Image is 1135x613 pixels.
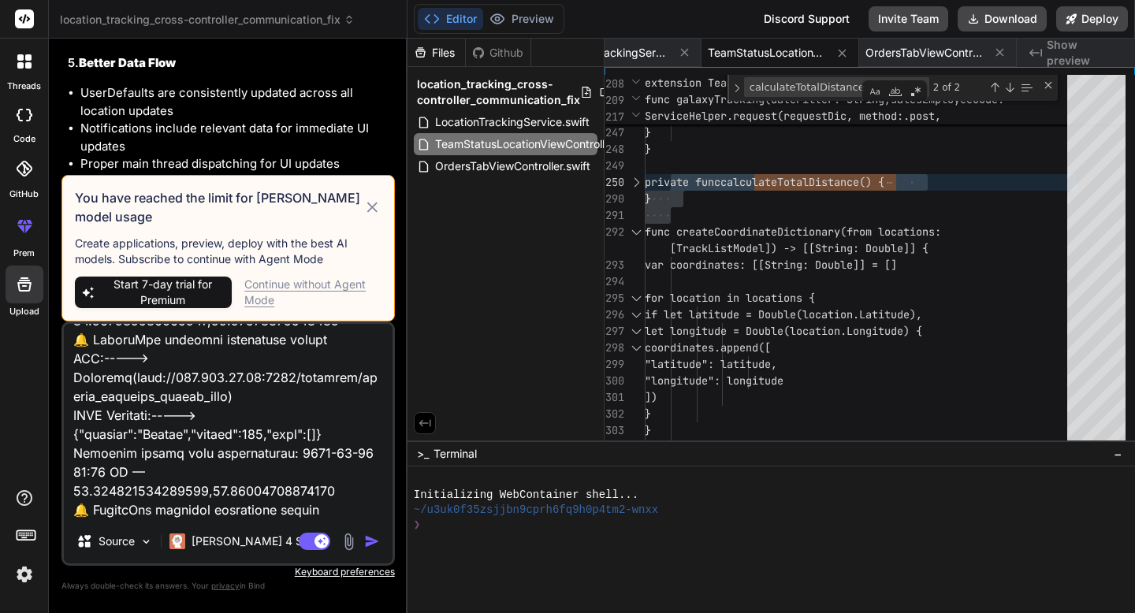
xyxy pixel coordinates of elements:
[645,357,777,371] span: "latitude": latitude,
[434,135,643,154] span: TeamStatusLocationViewController.swift
[728,75,1058,101] div: Find / Replace
[645,109,903,123] span: ServiceHelper.request(requestDic, method:
[169,533,185,549] img: Claude 4 Sonnet
[884,307,922,321] span: tude),
[605,76,624,92] span: 208
[1056,6,1128,32] button: Deploy
[418,8,483,30] button: Editor
[605,323,624,340] div: 297
[407,45,465,61] div: Files
[605,290,624,306] div: 295
[958,6,1047,32] button: Download
[645,407,651,421] span: }
[11,561,38,588] img: settings
[7,80,41,93] label: threads
[605,422,624,439] div: 303
[483,8,560,30] button: Preview
[645,125,651,139] span: }
[645,191,651,206] span: }
[414,488,638,503] span: Initializing WebContainer shell...
[626,340,646,356] div: Click to collapse the range.
[605,224,624,240] div: 292
[720,175,859,189] span: calculateTotalDistance
[1018,79,1035,96] div: Find in Selection (⌥⌘L)
[903,109,941,123] span: .post,
[1114,446,1122,462] span: −
[645,225,935,239] span: func createCoordinateDictionary(from locations
[605,373,624,389] div: 300
[605,257,624,273] div: 293
[645,92,891,106] span: func galaxyTracking(dateFilter: String,
[605,158,624,174] div: 249
[417,446,429,462] span: >_
[645,324,865,338] span: let longitude = Double(location.Lon
[605,356,624,373] div: 299
[745,78,876,96] textarea: Find
[434,113,591,132] span: LocationTrackingService.swift
[605,124,624,141] div: 247
[645,340,771,355] span: coordinates.append([
[869,6,948,32] button: Invite Team
[708,45,826,61] span: TeamStatusLocationViewController.swift
[645,142,651,156] span: }
[645,76,922,90] span: extension TeamStatusLocationViewController {
[1042,79,1055,91] div: Close (Escape)
[414,503,659,518] span: ~/u3uk0f35zsjjbn9cprh6fq9h0p4tm2-wnxx
[80,120,392,155] li: Notifications include relevant data for immediate UI updates
[988,81,1001,94] div: Previous Match (⇧Enter)
[9,188,39,201] label: GitHub
[626,224,646,240] div: Click to collapse the range.
[605,174,624,191] div: 250
[626,323,646,340] div: Click to collapse the range.
[645,307,884,321] span: if let latitude = Double(location.Lati
[9,305,39,318] label: Upload
[605,92,624,109] span: 209
[466,45,530,61] div: Github
[626,306,646,323] div: Click to collapse the range.
[211,581,240,590] span: privacy
[932,77,986,97] div: 2 of 2
[865,45,984,61] span: OrdersTabViewController.swift
[626,174,646,191] div: Click to expand the range.
[645,423,651,437] span: }
[645,175,720,189] span: private func
[1003,81,1016,94] div: Next Match (Enter)
[75,188,363,226] h3: You have reached the limit for [PERSON_NAME] model usage
[605,273,624,290] div: 294
[434,157,592,176] span: OrdersTabViewController.swift
[99,277,225,308] span: Start 7-day trial for Premium
[1111,441,1126,466] button: −
[670,241,928,255] span: [TrackListModel]) -> [[String: Double]] {
[434,446,477,462] span: Terminal
[68,54,392,72] h2: 5.
[867,84,883,99] div: Match Case (⌥⌘C)
[730,75,744,101] div: Toggle Replace
[80,155,392,173] li: Proper main thread dispatching for UI updates
[61,566,395,578] p: Keyboard preferences
[79,55,176,70] strong: Better Data Flow
[414,518,420,533] span: ❯
[605,406,624,422] div: 302
[550,45,668,61] span: LocationTrackingService.swift
[754,6,859,32] div: Discord Support
[645,258,897,272] span: var coordinates: [[String: Double]] = []
[75,236,381,267] p: Create applications, preview, deploy with the best AI models. Subscribe to continue with Agent Mode
[140,535,153,548] img: Pick Models
[99,533,135,549] p: Source
[605,389,624,406] div: 301
[605,340,624,356] div: 298
[605,191,624,207] div: 290
[13,132,35,146] label: code
[75,277,232,308] button: Start 7-day trial for Premium
[605,306,624,323] div: 296
[908,84,924,99] div: Use Regular Expression (⌥⌘R)
[626,290,646,306] div: Click to collapse the range.
[61,578,395,593] p: Always double-check its answers. Your in Bind
[935,225,941,239] span: :
[605,141,624,158] div: 248
[64,324,393,519] textarea: lore i dolor si am conse adi eli seddo eiusm't inc utlabor etdo m ali enim admi ve quisnost exer ...
[417,76,580,108] span: location_tracking_cross-controller_communication_fix
[80,84,392,120] li: UserDefaults are consistently updated across all location updates
[865,324,922,338] span: gitude) {
[605,109,624,125] span: 217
